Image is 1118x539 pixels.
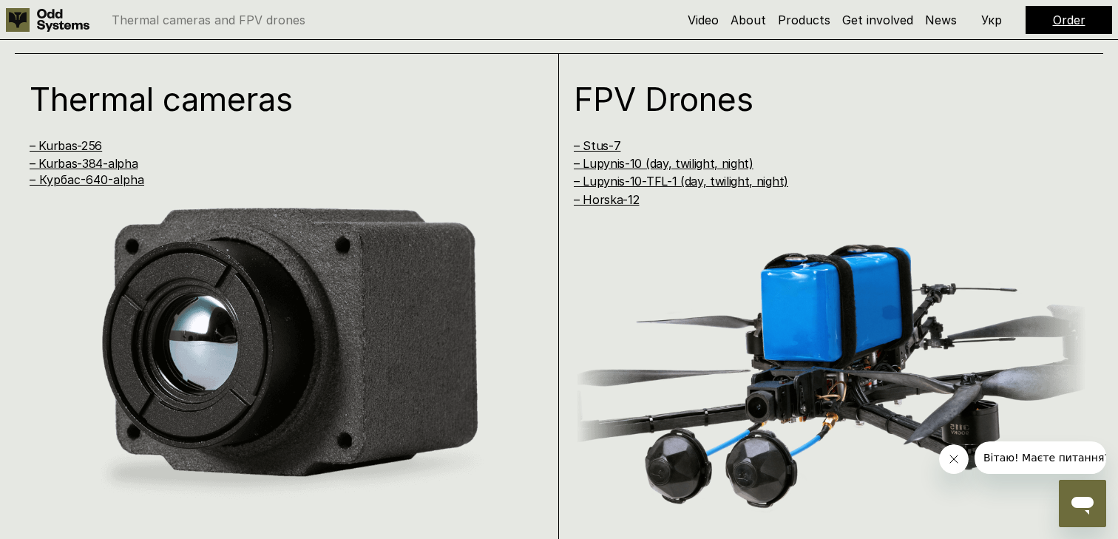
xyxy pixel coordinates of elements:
[574,83,1057,115] h1: FPV Drones
[574,192,639,207] a: – Horska-12
[975,441,1106,474] iframe: Message from company
[30,156,138,171] a: – Kurbas-384-alpha
[981,14,1002,26] p: Укр
[574,174,788,189] a: – Lupynis-10-TFL-1 (day, twilight, night)
[842,13,913,27] a: Get involved
[30,172,144,187] a: – Курбас-640-alpha
[9,10,135,22] span: Вітаю! Маєте питання?
[1053,13,1085,27] a: Order
[939,444,969,474] iframe: Close message
[688,13,719,27] a: Video
[30,83,513,115] h1: Thermal cameras
[731,13,766,27] a: About
[925,13,957,27] a: News
[30,138,102,153] a: – Kurbas-256
[574,156,753,171] a: – Lupynis-10 (day, twilight, night)
[574,138,620,153] a: – Stus-7
[1059,480,1106,527] iframe: Button to launch messaging window
[778,13,830,27] a: Products
[112,14,305,26] p: Thermal cameras and FPV drones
